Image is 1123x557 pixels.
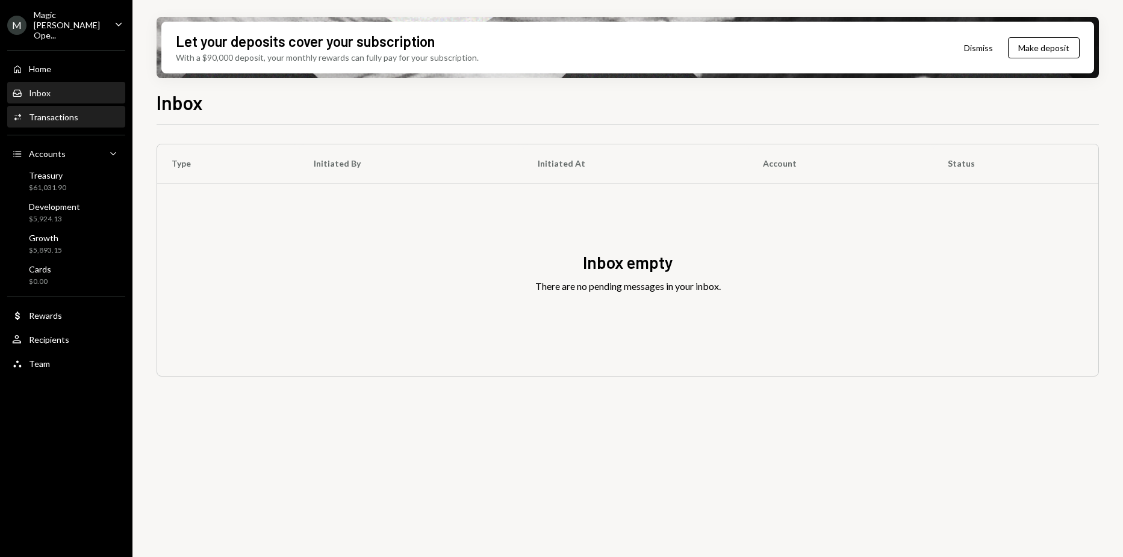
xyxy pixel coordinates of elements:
[7,106,125,128] a: Transactions
[29,310,62,321] div: Rewards
[29,88,51,98] div: Inbox
[29,245,62,256] div: $5,893.15
[29,112,78,122] div: Transactions
[29,170,66,180] div: Treasury
[7,260,125,289] a: Cards$0.00
[29,183,66,193] div: $61,031.90
[933,144,1098,183] th: Status
[29,334,69,345] div: Recipients
[34,10,105,40] div: Magic [PERSON_NAME] Ope...
[7,82,125,103] a: Inbox
[29,64,51,74] div: Home
[29,149,66,159] div: Accounts
[29,264,51,274] div: Cards
[7,16,26,35] div: M
[29,277,51,287] div: $0.00
[535,279,721,294] div: There are no pending messages in your inbox.
[157,144,299,183] th: Type
[7,167,125,195] a: Treasury$61,031.90
[7,58,125,79] a: Home
[523,144,749,183] th: Initiated At
[7,352,125,374] a: Team
[7,328,125,350] a: Recipients
[29,214,80,224] div: $5,924.13
[299,144,523,183] th: Initiated By
[7,198,125,227] a: Development$5,924.13
[29,359,50,369] div: Team
[29,202,80,212] div: Development
[176,31,435,51] div: Let your deposits cover your subscription
[7,143,125,164] a: Accounts
[157,90,203,114] h1: Inbox
[949,34,1008,62] button: Dismiss
[29,233,62,243] div: Growth
[583,251,673,274] div: Inbox empty
[7,304,125,326] a: Rewards
[748,144,933,183] th: Account
[1008,37,1080,58] button: Make deposit
[176,51,479,64] div: With a $90,000 deposit, your monthly rewards can fully pay for your subscription.
[7,229,125,258] a: Growth$5,893.15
